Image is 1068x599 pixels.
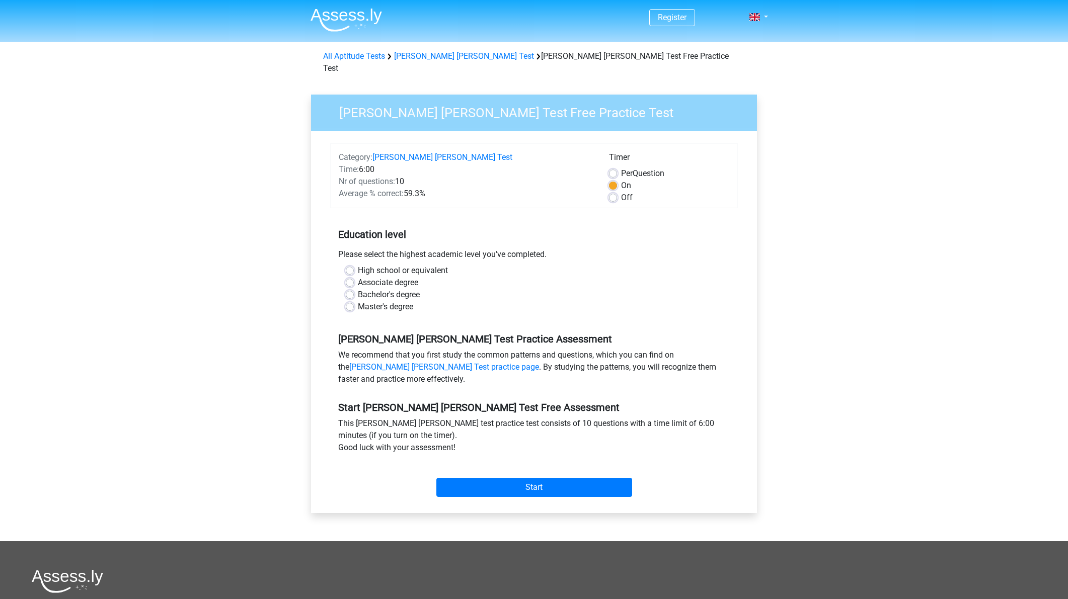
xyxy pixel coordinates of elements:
[331,248,737,265] div: Please select the highest academic level you’ve completed.
[621,167,664,180] label: Question
[609,151,729,167] div: Timer
[311,8,382,32] img: Assessly
[331,417,737,458] div: This [PERSON_NAME] [PERSON_NAME] test practice test consists of 10 questions with a time limit of...
[621,168,633,178] span: Per
[358,301,413,313] label: Master's degree
[621,192,633,204] label: Off
[358,265,448,277] label: High school or equivalent
[349,362,539,372] a: [PERSON_NAME] [PERSON_NAME] Test practice page
[358,277,418,289] label: Associate degree
[339,164,359,174] span: Time:
[338,401,730,413] h5: Start [PERSON_NAME] [PERSON_NAME] Test Free Assessment
[372,152,512,162] a: [PERSON_NAME] [PERSON_NAME] Test
[621,180,631,192] label: On
[339,189,404,198] span: Average % correct:
[327,101,749,121] h3: [PERSON_NAME] [PERSON_NAME] Test Free Practice Test
[394,51,534,61] a: [PERSON_NAME] [PERSON_NAME] Test
[658,13,686,22] a: Register
[331,349,737,389] div: We recommend that you first study the common patterns and questions, which you can find on the . ...
[436,478,632,497] input: Start
[32,569,103,593] img: Assessly logo
[338,224,730,244] h5: Education level
[339,177,395,186] span: Nr of questions:
[331,188,601,200] div: 59.3%
[358,289,420,301] label: Bachelor's degree
[339,152,372,162] span: Category:
[319,50,749,74] div: [PERSON_NAME] [PERSON_NAME] Test Free Practice Test
[331,176,601,188] div: 10
[331,163,601,176] div: 6:00
[338,333,730,345] h5: [PERSON_NAME] [PERSON_NAME] Test Practice Assessment
[323,51,385,61] a: All Aptitude Tests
